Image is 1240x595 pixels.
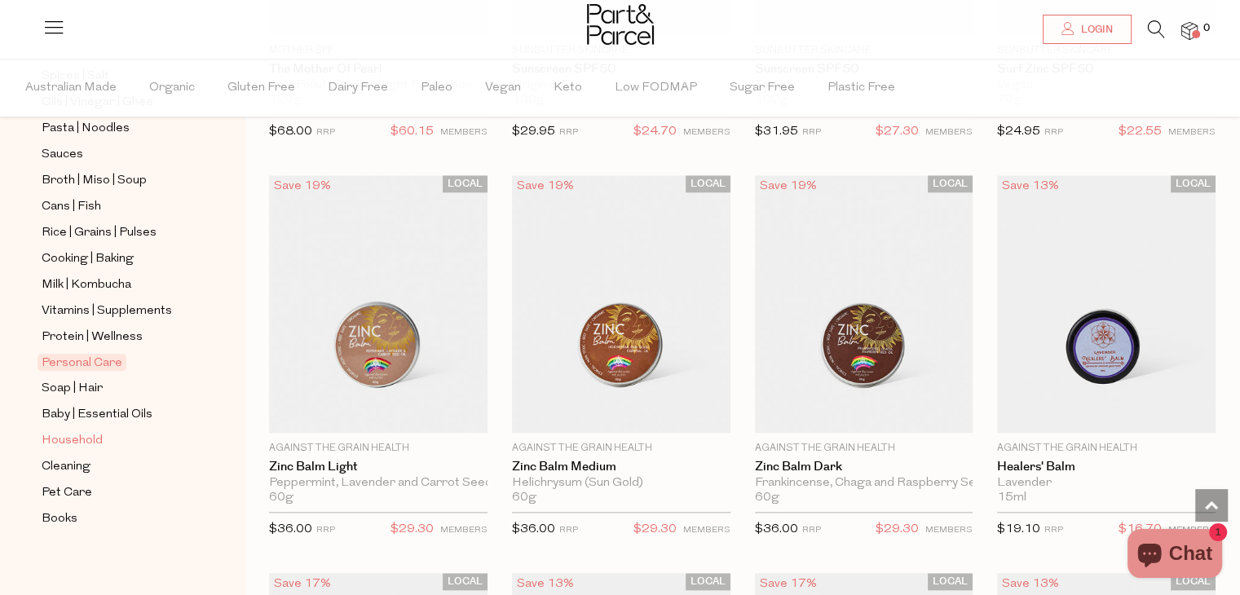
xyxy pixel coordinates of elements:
[42,301,190,321] a: Vitamins | Supplements
[149,59,195,117] span: Organic
[559,128,578,137] small: RRP
[269,175,488,433] img: Zinc Balm Light
[269,491,293,505] span: 60g
[42,196,190,217] a: Cans | Fish
[755,476,973,491] div: Frankincense, Chaga and Raspberry Seed Oil
[42,483,190,503] a: Pet Care
[42,119,130,139] span: Pasta | Noodles
[997,476,1216,491] div: Lavender
[42,483,92,503] span: Pet Care
[997,573,1064,595] div: Save 13%
[316,526,335,535] small: RRP
[683,128,730,137] small: MEMBERS
[269,126,312,138] span: $68.00
[42,171,147,191] span: Broth | Miso | Soup
[997,441,1216,456] p: Against the Grain Health
[42,145,83,165] span: Sauces
[269,441,488,456] p: Against the Grain Health
[328,59,388,117] span: Dairy Free
[42,249,134,269] span: Cooking | Baking
[512,573,579,595] div: Save 13%
[42,457,90,477] span: Cleaning
[421,59,452,117] span: Paleo
[512,441,730,456] p: Against the Grain Health
[730,59,795,117] span: Sugar Free
[1168,128,1216,137] small: MEMBERS
[42,456,190,477] a: Cleaning
[1199,21,1214,36] span: 0
[42,431,103,451] span: Household
[443,573,488,590] span: LOCAL
[512,175,730,433] img: Zinc Balm Medium
[633,121,677,143] span: $24.70
[485,59,521,117] span: Vegan
[1044,128,1063,137] small: RRP
[997,460,1216,474] a: Healers' Balm
[25,59,117,117] span: Australian Made
[755,573,822,595] div: Save 17%
[1123,529,1227,582] inbox-online-store-chat: Shopify online store chat
[802,526,821,535] small: RRP
[512,523,555,535] span: $36.00
[1119,121,1162,143] span: $22.55
[269,573,336,595] div: Save 17%
[42,118,190,139] a: Pasta | Noodles
[1044,526,1063,535] small: RRP
[997,523,1040,535] span: $19.10
[925,128,973,137] small: MEMBERS
[827,59,895,117] span: Plastic Free
[1077,23,1113,37] span: Login
[440,526,488,535] small: MEMBERS
[615,59,697,117] span: Low FODMAP
[755,126,798,138] span: $31.95
[269,175,336,197] div: Save 19%
[587,4,654,45] img: Part&Parcel
[443,175,488,192] span: LOCAL
[42,197,101,217] span: Cans | Fish
[42,249,190,269] a: Cooking | Baking
[928,573,973,590] span: LOCAL
[997,175,1064,197] div: Save 13%
[42,509,190,529] a: Books
[683,526,730,535] small: MEMBERS
[554,59,582,117] span: Keto
[755,491,779,505] span: 60g
[42,509,77,529] span: Books
[876,121,919,143] span: $27.30
[42,378,190,399] a: Soap | Hair
[42,275,131,295] span: Milk | Kombucha
[42,275,190,295] a: Milk | Kombucha
[997,126,1040,138] span: $24.95
[269,476,488,491] div: Peppermint, Lavender and Carrot Seed Oil
[997,175,1216,433] img: Healers' Balm
[755,175,822,197] div: Save 19%
[42,404,190,425] a: Baby | Essential Oils
[1181,22,1198,39] a: 0
[997,491,1026,505] span: 15ml
[38,354,126,371] span: Personal Care
[755,460,973,474] a: Zinc Balm Dark
[42,353,190,372] a: Personal Care
[1168,526,1216,535] small: MEMBERS
[42,430,190,451] a: Household
[1119,519,1162,540] span: $16.70
[391,121,434,143] span: $60.15
[925,526,973,535] small: MEMBERS
[1171,175,1216,192] span: LOCAL
[42,144,190,165] a: Sauces
[227,59,295,117] span: Gluten Free
[42,223,157,243] span: Rice | Grains | Pulses
[512,460,730,474] a: Zinc Balm Medium
[686,175,730,192] span: LOCAL
[42,223,190,243] a: Rice | Grains | Pulses
[391,519,434,540] span: $29.30
[42,302,172,321] span: Vitamins | Supplements
[802,128,821,137] small: RRP
[876,519,919,540] span: $29.30
[928,175,973,192] span: LOCAL
[42,328,143,347] span: Protein | Wellness
[316,128,335,137] small: RRP
[755,175,973,433] img: Zinc Balm Dark
[633,519,677,540] span: $29.30
[42,379,103,399] span: Soap | Hair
